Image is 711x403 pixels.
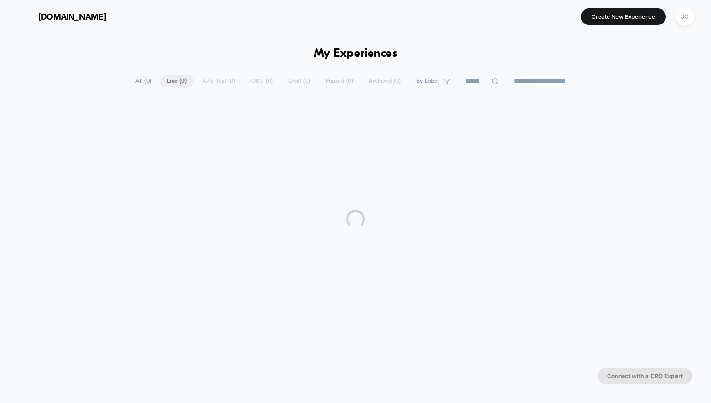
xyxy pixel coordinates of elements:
div: JC [676,8,694,26]
button: Create New Experience [581,8,666,25]
span: [DOMAIN_NAME] [38,12,106,22]
h1: My Experiences [314,47,398,61]
button: JC [673,7,697,26]
span: All ( 0 ) [128,75,158,87]
span: By Label [416,78,439,85]
button: [DOMAIN_NAME] [14,9,109,24]
button: Connect with a CRO Expert [598,368,692,384]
